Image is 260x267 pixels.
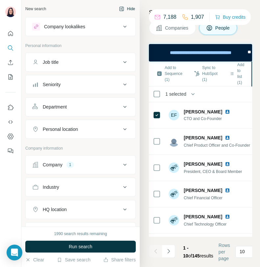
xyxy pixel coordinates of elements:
[225,161,230,167] img: LinkedIn logo
[103,256,136,263] button: Share filters
[183,245,213,258] span: results
[215,25,230,31] span: People
[165,25,189,31] span: Companies
[165,91,186,97] span: 1 selected
[43,161,62,168] div: Company
[225,109,230,114] img: LinkedIn logo
[5,102,16,113] button: Use Surfe on LinkedIn
[225,214,230,219] img: LinkedIn logo
[190,63,222,85] button: Sync to HubSpot (1)
[26,99,135,115] button: Department
[66,162,74,168] div: 1
[25,145,136,151] p: Company information
[44,23,85,30] div: Company lookalikes
[114,4,140,14] button: Hide
[57,256,90,263] button: Save search
[5,71,16,83] button: My lists
[169,189,179,199] img: Avatar
[184,161,222,167] span: [PERSON_NAME]
[184,187,222,194] span: [PERSON_NAME]
[225,60,249,87] button: Add to list (1)
[215,12,246,22] button: Buy credits
[240,248,245,255] p: 10
[5,57,16,68] button: Enrich CSV
[184,134,222,141] span: [PERSON_NAME]
[184,196,223,200] span: Chief Financial Officer
[25,6,46,12] div: New search
[43,184,59,190] div: Industry
[149,8,252,17] h4: Search
[26,77,135,92] button: Seniority
[225,188,230,193] img: LinkedIn logo
[188,253,192,258] span: of
[5,42,16,54] button: Search
[25,43,136,49] p: Personal information
[43,81,60,88] div: Seniority
[26,19,135,35] button: Company lookalikes
[43,59,59,65] div: Job title
[26,157,135,173] button: Company1
[149,44,252,61] iframe: Banner
[169,136,179,147] img: Avatar
[5,28,16,39] button: Quick start
[162,245,175,258] button: Navigate to next page
[26,121,135,137] button: Personal location
[43,104,67,110] div: Department
[163,13,177,21] p: 7,188
[169,110,179,120] div: EF
[184,222,226,227] span: Chief Technology Officer
[43,126,78,133] div: Personal location
[26,54,135,70] button: Job title
[169,162,179,173] img: Avatar
[219,242,230,262] span: Rows per page
[183,245,188,258] span: 1 - 10
[184,169,242,174] span: President, CEO & Board Member
[25,256,44,263] button: Clear
[5,131,16,142] button: Dashboard
[191,13,204,21] p: 1,907
[26,202,135,217] button: HQ location
[184,143,250,148] span: Chief Product Officer and Co-Founder
[5,7,16,17] img: Avatar
[184,213,222,220] span: [PERSON_NAME]
[5,145,16,157] button: Feedback
[169,215,179,226] img: Avatar
[25,241,136,253] button: Run search
[225,135,230,140] img: LinkedIn logo
[43,206,67,213] div: HQ location
[192,253,200,258] span: 145
[7,245,22,260] div: Open Intercom Messenger
[69,243,92,250] span: Run search
[26,224,135,240] button: Annual revenue ($)
[5,116,16,128] button: Use Surfe API
[184,116,233,122] span: CTO and Co-Founder
[184,109,222,115] span: [PERSON_NAME]
[26,179,135,195] button: Industry
[152,63,187,85] button: Add to Sequence (1)
[54,231,107,237] div: 1990 search results remaining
